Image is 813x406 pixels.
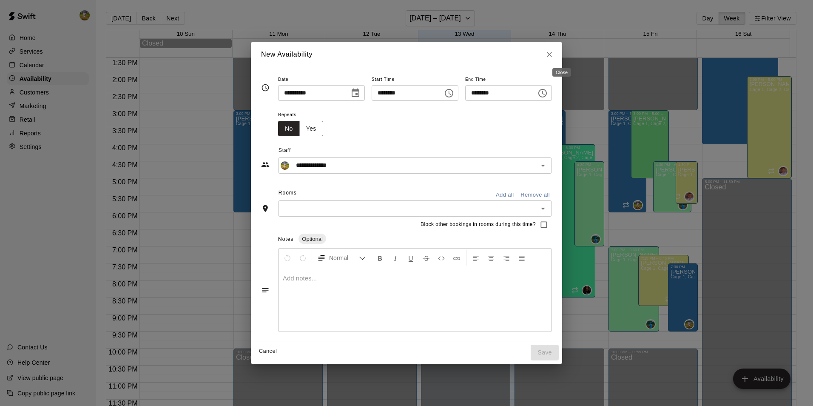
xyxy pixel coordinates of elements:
button: Insert Code [434,250,449,266]
span: Rooms [279,190,297,196]
button: Choose time, selected time is 7:15 PM [441,85,458,102]
span: Staff [279,144,552,157]
svg: Staff [261,160,270,169]
h6: New Availability [261,49,313,60]
button: Choose time, selected time is 7:45 PM [534,85,551,102]
svg: Rooms [261,204,270,213]
span: Normal [329,254,359,262]
button: Undo [280,250,295,266]
button: Open [537,203,549,214]
button: Formatting Options [314,250,369,266]
button: Cancel [254,345,281,358]
button: Close [542,47,557,62]
div: Close [552,68,571,77]
svg: Notes [261,286,270,294]
button: Yes [299,121,323,137]
button: Choose date, selected date is Aug 10, 2025 [347,85,364,102]
button: Insert Link [449,250,464,266]
span: Repeats [278,109,330,121]
span: Start Time [372,74,458,86]
button: Format Underline [404,250,418,266]
button: Format Italics [388,250,403,266]
span: Block other bookings in rooms during this time? [421,220,536,229]
button: Remove all [518,189,552,202]
button: Open [537,160,549,172]
span: End Time [465,74,552,86]
button: Format Bold [373,250,387,266]
button: No [278,121,300,137]
span: Date [278,74,365,86]
button: Justify Align [515,250,529,266]
img: Jhonny Montoya [281,161,289,170]
button: Left Align [469,250,483,266]
button: Add all [491,189,518,202]
div: outlined button group [278,121,323,137]
svg: Timing [261,83,270,92]
button: Right Align [499,250,514,266]
button: Center Align [484,250,498,266]
button: Format Strikethrough [419,250,433,266]
button: Redo [296,250,310,266]
span: Notes [278,236,293,242]
span: Optional [298,236,326,242]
